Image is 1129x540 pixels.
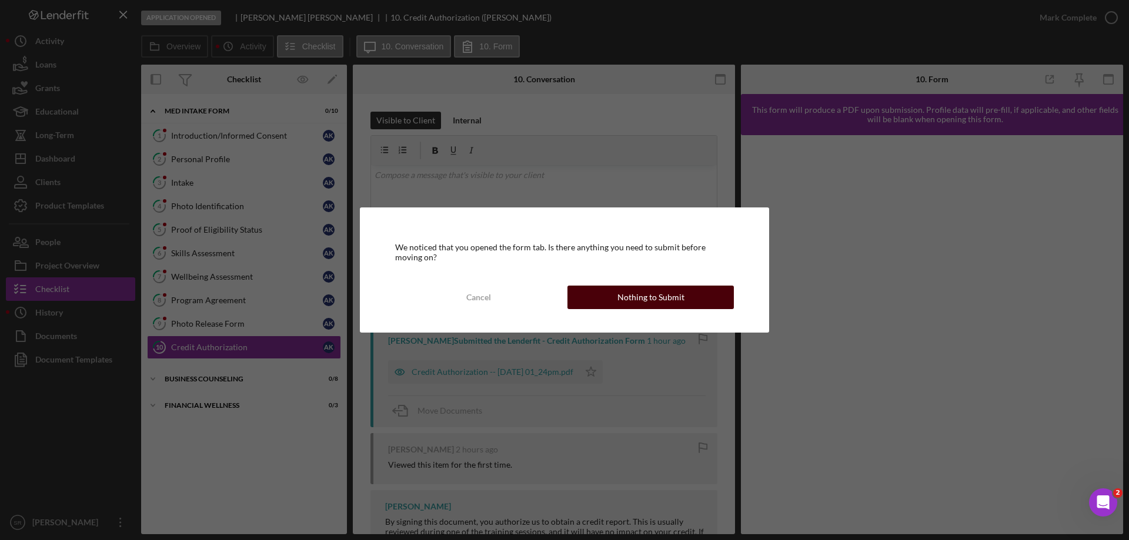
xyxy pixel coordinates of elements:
[1113,488,1123,498] span: 2
[617,286,684,309] div: Nothing to Submit
[395,243,734,261] div: We noticed that you opened the form tab. Is there anything you need to submit before moving on?
[1089,488,1117,516] iframe: Intercom live chat
[567,286,734,309] button: Nothing to Submit
[466,286,491,309] div: Cancel
[395,286,562,309] button: Cancel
